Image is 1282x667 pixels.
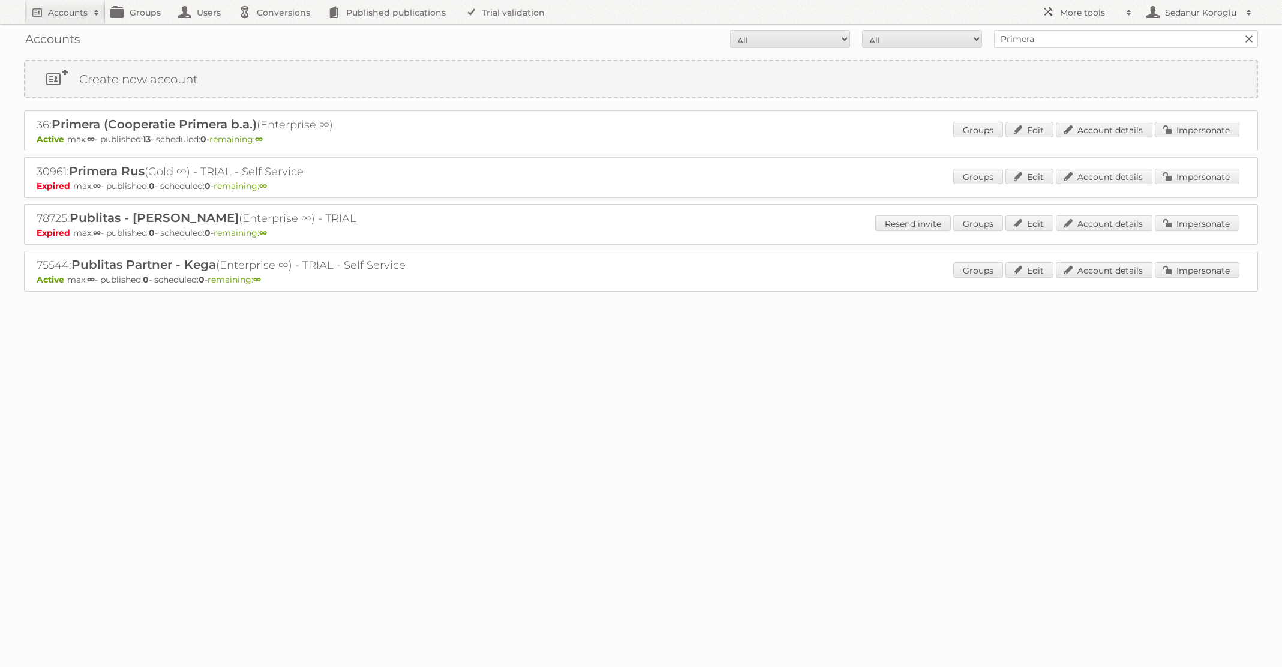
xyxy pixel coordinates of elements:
[1056,122,1152,137] a: Account details
[37,257,457,273] h2: 75544: (Enterprise ∞) - TRIAL - Self Service
[149,227,155,238] strong: 0
[37,274,1245,285] p: max: - published: - scheduled: -
[199,274,205,285] strong: 0
[1155,122,1239,137] a: Impersonate
[52,117,257,131] span: Primera (Cooperatie Primera b.a.)
[1056,262,1152,278] a: Account details
[37,181,73,191] span: Expired
[37,117,457,133] h2: 36: (Enterprise ∞)
[143,274,149,285] strong: 0
[70,211,239,225] span: Publitas - [PERSON_NAME]
[259,227,267,238] strong: ∞
[953,169,1003,184] a: Groups
[37,181,1245,191] p: max: - published: - scheduled: -
[37,134,1245,145] p: max: - published: - scheduled: -
[37,274,67,285] span: Active
[875,215,951,231] a: Resend invite
[259,181,267,191] strong: ∞
[953,215,1003,231] a: Groups
[37,134,67,145] span: Active
[69,164,145,178] span: Primera Rus
[71,257,216,272] span: Publitas Partner - Kega
[953,122,1003,137] a: Groups
[1060,7,1120,19] h2: More tools
[1005,169,1053,184] a: Edit
[149,181,155,191] strong: 0
[1056,169,1152,184] a: Account details
[953,262,1003,278] a: Groups
[1005,262,1053,278] a: Edit
[1155,262,1239,278] a: Impersonate
[1005,122,1053,137] a: Edit
[1005,215,1053,231] a: Edit
[93,181,101,191] strong: ∞
[143,134,151,145] strong: 13
[205,227,211,238] strong: 0
[214,227,267,238] span: remaining:
[214,181,267,191] span: remaining:
[87,274,95,285] strong: ∞
[48,7,88,19] h2: Accounts
[253,274,261,285] strong: ∞
[1162,7,1240,19] h2: Sedanur Koroglu
[37,211,457,226] h2: 78725: (Enterprise ∞) - TRIAL
[200,134,206,145] strong: 0
[209,134,263,145] span: remaining:
[1155,169,1239,184] a: Impersonate
[37,227,1245,238] p: max: - published: - scheduled: -
[205,181,211,191] strong: 0
[87,134,95,145] strong: ∞
[208,274,261,285] span: remaining:
[1155,215,1239,231] a: Impersonate
[25,61,1257,97] a: Create new account
[37,164,457,179] h2: 30961: (Gold ∞) - TRIAL - Self Service
[37,227,73,238] span: Expired
[1056,215,1152,231] a: Account details
[93,227,101,238] strong: ∞
[255,134,263,145] strong: ∞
